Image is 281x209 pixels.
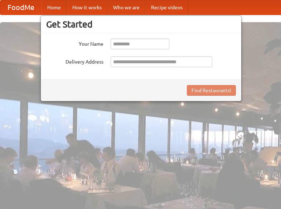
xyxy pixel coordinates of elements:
[107,0,145,15] a: Who we are
[187,85,236,96] button: Find Restaurants!
[46,39,103,48] label: Your Name
[67,0,107,15] a: How it works
[46,19,236,30] h3: Get Started
[42,0,67,15] a: Home
[46,56,103,65] label: Delivery Address
[145,0,188,15] a: Recipe videos
[0,0,42,15] a: FoodMe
